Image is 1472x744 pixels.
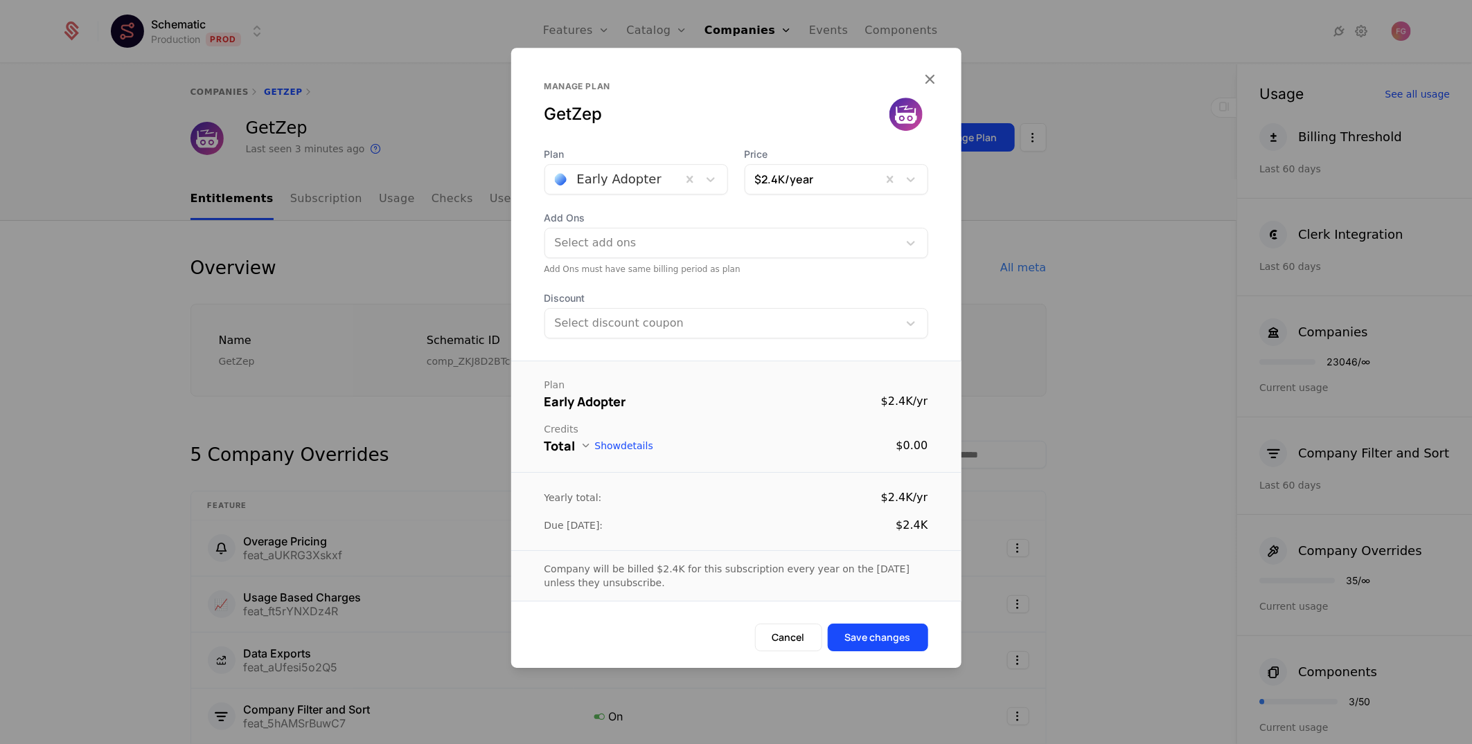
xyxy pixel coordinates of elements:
[745,147,928,161] span: Price
[828,624,928,651] button: Save changes
[896,517,928,534] div: $2.4K
[544,378,928,392] div: Plan
[544,81,889,92] div: Manage plan
[881,489,928,506] div: $2.4K / yr
[544,436,576,455] div: Total
[896,437,928,454] div: $0.00
[544,103,889,125] div: GetZep
[544,392,626,411] div: Early Adopter
[544,264,928,275] div: Add Ons must have same billing period as plan
[544,491,602,505] div: Yearly total:
[889,98,923,131] img: GetZep
[755,624,822,651] button: Cancel
[544,422,928,436] div: Credits
[544,211,928,225] span: Add Ons
[544,147,728,161] span: Plan
[544,291,928,305] span: Discount
[881,393,928,410] div: $2.4K / yr
[544,518,603,532] div: Due [DATE]:
[555,235,892,251] div: Select add ons
[544,562,928,590] div: Company will be billed $2.4K for this subscription every year on the [DATE] unless they unsubscribe.
[581,440,653,451] button: Showdetails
